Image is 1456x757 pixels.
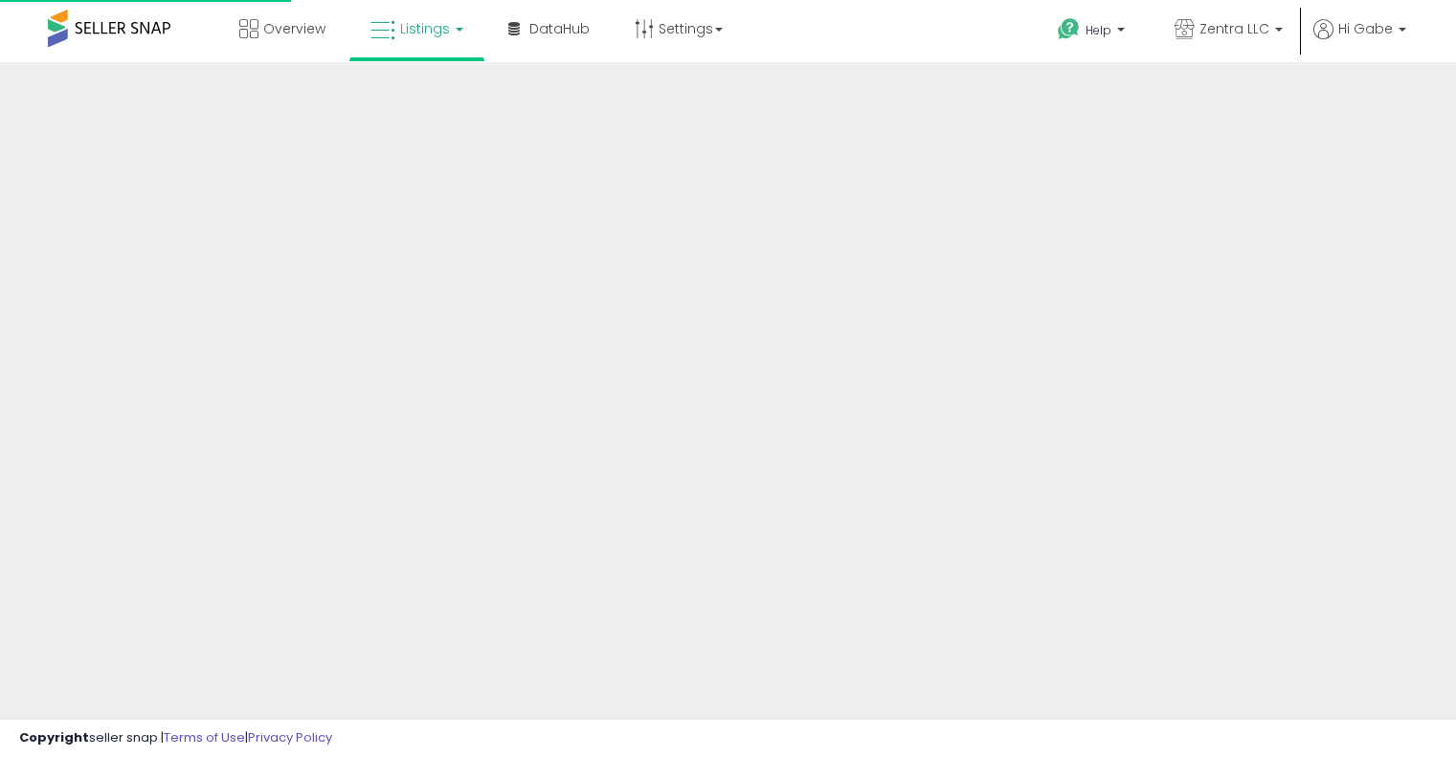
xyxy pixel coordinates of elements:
[248,728,332,746] a: Privacy Policy
[263,19,325,38] span: Overview
[19,729,332,747] div: seller snap | |
[529,19,590,38] span: DataHub
[1057,17,1081,41] i: Get Help
[1313,19,1406,62] a: Hi Gabe
[1338,19,1393,38] span: Hi Gabe
[1086,22,1111,38] span: Help
[1042,3,1144,62] a: Help
[1199,19,1269,38] span: Zentra LLC
[19,728,89,746] strong: Copyright
[400,19,450,38] span: Listings
[164,728,245,746] a: Terms of Use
